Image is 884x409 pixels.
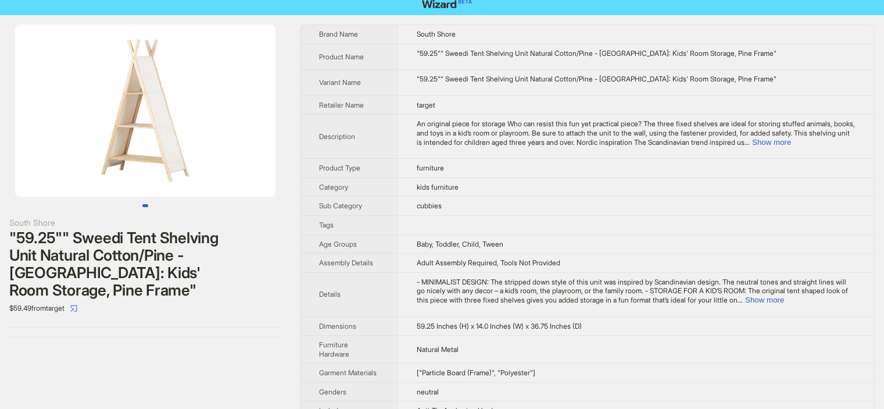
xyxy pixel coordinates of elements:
[417,119,856,147] div: An original piece for storage Who can resist this fun yet practical piece? The three fixed shelve...
[9,299,281,318] div: $59.49 from target
[417,258,560,267] span: Adult Assembly Required, Tools Not Provided
[417,345,459,354] span: Natural Metal
[417,101,435,109] span: target
[417,119,855,146] span: An original piece for storage Who can resist this fun yet practical piece? The three fixed shelve...
[319,201,362,210] span: Sub Category
[417,74,856,84] div: "59.25"" Sweedi Tent Shelving Unit Natural Cotton/Pine - South Shore: Kids' Room Storage, Pine Fr...
[417,163,444,172] span: furniture
[417,278,856,305] div: - MINIMALIST DESIGN: The stripped down style of this unit was inspired by Scandinavian design. Th...
[319,101,364,109] span: Retailer Name
[417,49,856,58] div: "59.25"" Sweedi Tent Shelving Unit Natural Cotton/Pine - South Shore: Kids' Room Storage, Pine Fr...
[9,229,281,299] div: "59.25"" Sweedi Tent Shelving Unit Natural Cotton/Pine - [GEOGRAPHIC_DATA]: Kids' Room Storage, P...
[319,240,357,248] span: Age Groups
[319,183,348,191] span: Category
[319,258,373,267] span: Assembly Details
[319,387,346,396] span: Genders
[319,220,334,229] span: Tags
[319,340,349,358] span: Furniture Hardware
[417,278,848,304] span: - MINIMALIST DESIGN: The stripped down style of this unit was inspired by Scandinavian design. Th...
[752,138,791,147] button: Expand
[319,132,355,141] span: Description
[417,387,439,396] span: neutral
[9,216,281,229] div: South Shore
[417,322,582,330] span: 59.25 Inches (H) x 14.0 Inches (W) x 36.75 Inches (D)
[738,296,743,304] span: ...
[319,163,360,172] span: Product Type
[319,52,364,61] span: Product Name
[319,290,341,298] span: Details
[745,296,784,304] button: Expand
[70,305,77,312] span: select
[417,30,456,38] span: South Shore
[417,368,535,377] span: ["Particle Board (Frame)", "Polyester"]
[142,204,148,207] button: Go to slide 1
[319,322,356,330] span: Dimensions
[417,240,503,248] span: Baby, Toddler, Child, Tween
[319,368,377,377] span: Garment Materials
[417,201,442,210] span: cubbies
[417,183,459,191] span: kids furniture
[15,24,275,197] img: "59.25"" Sweedi Tent Shelving Unit Natural Cotton/Pine - South Shore: Kids' Room Storage, Pine Fr...
[745,138,750,147] span: ...
[319,30,358,38] span: Brand Name
[319,78,361,87] span: Variant Name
